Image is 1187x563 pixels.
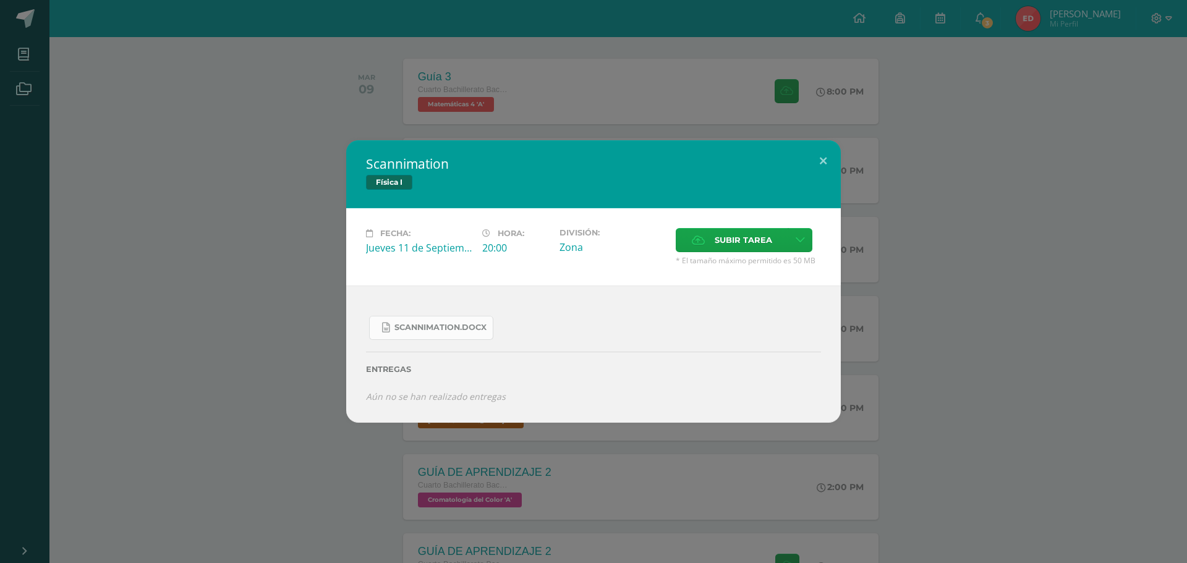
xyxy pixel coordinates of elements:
[380,229,411,238] span: Fecha:
[369,316,493,340] a: Scannimation.docx
[806,140,841,182] button: Close (Esc)
[366,365,821,374] label: Entregas
[559,240,666,254] div: Zona
[366,175,412,190] span: Física I
[482,241,550,255] div: 20:00
[715,229,772,252] span: Subir tarea
[366,391,506,402] i: Aún no se han realizado entregas
[366,241,472,255] div: Jueves 11 de Septiembre
[366,155,821,172] h2: Scannimation
[559,228,666,237] label: División:
[394,323,487,332] span: Scannimation.docx
[498,229,524,238] span: Hora:
[676,255,821,266] span: * El tamaño máximo permitido es 50 MB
